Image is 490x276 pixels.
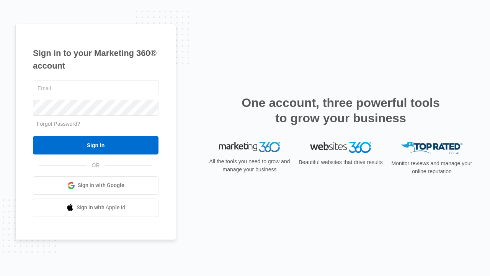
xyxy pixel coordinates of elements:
[401,142,462,154] img: Top Rated Local
[77,204,126,212] span: Sign in with Apple Id
[33,80,158,96] input: Email
[37,121,80,127] a: Forgot Password?
[298,158,384,166] p: Beautiful websites that drive results
[33,199,158,217] a: Sign in with Apple Id
[310,142,371,153] img: Websites 360
[389,159,475,176] p: Monitor reviews and manage your online reputation
[87,161,105,169] span: OR
[78,181,124,189] span: Sign in with Google
[239,95,442,126] h2: One account, three powerful tools to grow your business
[33,136,158,154] input: Sign In
[33,47,158,72] h1: Sign in to your Marketing 360® account
[33,176,158,195] a: Sign in with Google
[219,142,280,153] img: Marketing 360
[207,158,292,174] p: All the tools you need to grow and manage your business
